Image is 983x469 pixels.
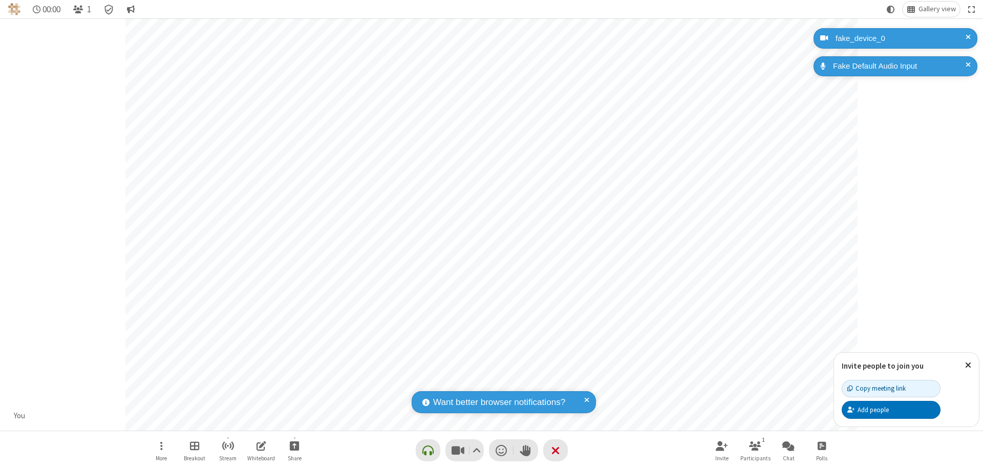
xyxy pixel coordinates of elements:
[829,60,970,72] div: Fake Default Audio Input
[445,439,484,461] button: Stop video (⌘+Shift+V)
[29,2,65,17] div: Timer
[184,455,205,461] span: Breakout
[842,380,941,397] button: Copy meeting link
[918,5,956,13] span: Gallery view
[122,2,139,17] button: Conversation
[416,439,440,461] button: Connect your audio
[957,353,979,378] button: Close popover
[806,436,837,465] button: Open poll
[740,436,771,465] button: Open participant list
[212,436,243,465] button: Start streaming
[179,436,210,465] button: Manage Breakout Rooms
[832,33,970,45] div: fake_device_0
[883,2,899,17] button: Using system theme
[543,439,568,461] button: End or leave meeting
[773,436,804,465] button: Open chat
[219,455,237,461] span: Stream
[707,436,737,465] button: Invite participants (⌘+Shift+I)
[847,383,906,393] div: Copy meeting link
[903,2,960,17] button: Change layout
[715,455,729,461] span: Invite
[783,455,795,461] span: Chat
[288,455,302,461] span: Share
[87,5,91,14] span: 1
[433,396,565,409] span: Want better browser notifications?
[514,439,538,461] button: Raise hand
[146,436,177,465] button: Open menu
[740,455,771,461] span: Participants
[99,2,119,17] div: Meeting details Encryption enabled
[156,455,167,461] span: More
[842,401,941,418] button: Add people
[816,455,827,461] span: Polls
[469,439,483,461] button: Video setting
[759,435,768,444] div: 1
[489,439,514,461] button: Send a reaction
[279,436,310,465] button: Start sharing
[42,5,60,14] span: 00:00
[964,2,979,17] button: Fullscreen
[10,410,29,422] div: You
[246,436,276,465] button: Open shared whiteboard
[842,361,924,371] label: Invite people to join you
[69,2,95,17] button: Open participant list
[8,3,20,15] img: QA Selenium DO NOT DELETE OR CHANGE
[247,455,275,461] span: Whiteboard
